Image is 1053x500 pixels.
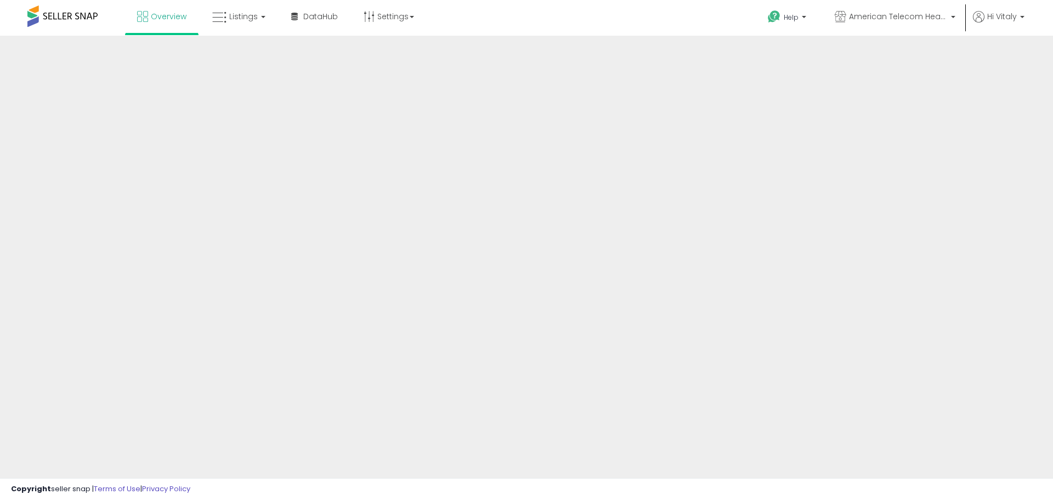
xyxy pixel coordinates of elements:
a: Help [759,2,817,36]
a: Privacy Policy [142,484,190,494]
span: American Telecom Headquarters [849,11,948,22]
span: Help [784,13,799,22]
div: seller snap | | [11,484,190,495]
span: Hi Vitaly [987,11,1017,22]
span: Overview [151,11,186,22]
i: Get Help [767,10,781,24]
a: Hi Vitaly [973,11,1024,36]
span: DataHub [303,11,338,22]
strong: Copyright [11,484,51,494]
span: Listings [229,11,258,22]
a: Terms of Use [94,484,140,494]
